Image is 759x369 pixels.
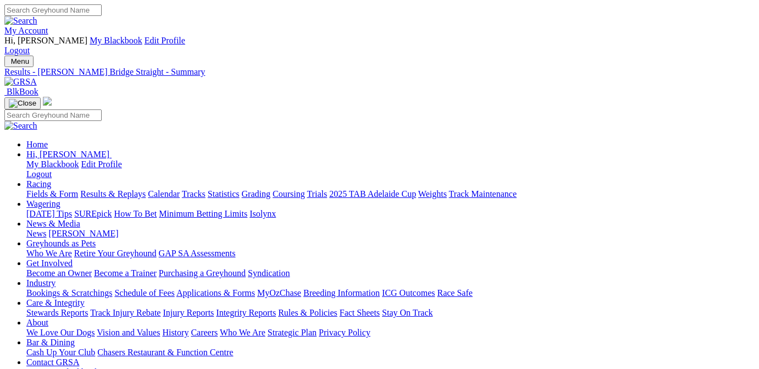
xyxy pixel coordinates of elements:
[163,308,214,317] a: Injury Reports
[449,189,517,199] a: Track Maintenance
[382,288,435,298] a: ICG Outcomes
[9,99,36,108] img: Close
[4,97,41,109] button: Toggle navigation
[242,189,270,199] a: Grading
[26,150,109,159] span: Hi, [PERSON_NAME]
[307,189,327,199] a: Trials
[162,328,189,337] a: History
[437,288,472,298] a: Race Safe
[4,4,102,16] input: Search
[74,249,157,258] a: Retire Your Greyhound
[148,189,180,199] a: Calendar
[26,169,52,179] a: Logout
[11,57,29,65] span: Menu
[26,179,51,189] a: Racing
[159,268,246,278] a: Purchasing a Greyhound
[81,159,122,169] a: Edit Profile
[4,36,87,45] span: Hi, [PERSON_NAME]
[278,308,337,317] a: Rules & Policies
[26,268,92,278] a: Become an Owner
[26,278,56,288] a: Industry
[26,268,755,278] div: Get Involved
[26,318,48,327] a: About
[7,87,38,96] span: BlkBook
[4,77,37,87] img: GRSA
[26,348,95,357] a: Cash Up Your Club
[97,328,160,337] a: Vision and Values
[26,150,112,159] a: Hi, [PERSON_NAME]
[26,298,85,307] a: Care & Integrity
[250,209,276,218] a: Isolynx
[26,249,72,258] a: Who We Are
[191,328,218,337] a: Careers
[26,159,755,179] div: Hi, [PERSON_NAME]
[26,209,72,218] a: [DATE] Tips
[26,258,73,268] a: Get Involved
[80,189,146,199] a: Results & Replays
[26,229,46,238] a: News
[26,189,755,199] div: Racing
[182,189,206,199] a: Tracks
[26,159,79,169] a: My Blackbook
[26,219,80,228] a: News & Media
[4,87,38,96] a: BlkBook
[26,288,112,298] a: Bookings & Scratchings
[4,56,34,67] button: Toggle navigation
[268,328,317,337] a: Strategic Plan
[4,26,48,35] a: My Account
[159,209,247,218] a: Minimum Betting Limits
[303,288,380,298] a: Breeding Information
[90,308,160,317] a: Track Injury Rebate
[319,328,370,337] a: Privacy Policy
[26,229,755,239] div: News & Media
[145,36,185,45] a: Edit Profile
[4,121,37,131] img: Search
[382,308,433,317] a: Stay On Track
[176,288,255,298] a: Applications & Forms
[26,288,755,298] div: Industry
[26,328,755,338] div: About
[26,308,755,318] div: Care & Integrity
[4,67,755,77] a: Results - [PERSON_NAME] Bridge Straight - Summary
[273,189,305,199] a: Coursing
[26,249,755,258] div: Greyhounds as Pets
[257,288,301,298] a: MyOzChase
[26,209,755,219] div: Wagering
[248,268,290,278] a: Syndication
[4,36,755,56] div: My Account
[26,189,78,199] a: Fields & Form
[114,288,174,298] a: Schedule of Fees
[26,308,88,317] a: Stewards Reports
[4,16,37,26] img: Search
[90,36,142,45] a: My Blackbook
[43,97,52,106] img: logo-grsa-white.png
[26,140,48,149] a: Home
[159,249,236,258] a: GAP SA Assessments
[26,328,95,337] a: We Love Our Dogs
[26,338,75,347] a: Bar & Dining
[329,189,416,199] a: 2025 TAB Adelaide Cup
[74,209,112,218] a: SUREpick
[48,229,118,238] a: [PERSON_NAME]
[216,308,276,317] a: Integrity Reports
[94,268,157,278] a: Become a Trainer
[4,109,102,121] input: Search
[4,46,30,55] a: Logout
[97,348,233,357] a: Chasers Restaurant & Function Centre
[26,348,755,357] div: Bar & Dining
[26,239,96,248] a: Greyhounds as Pets
[26,199,60,208] a: Wagering
[114,209,157,218] a: How To Bet
[220,328,265,337] a: Who We Are
[340,308,380,317] a: Fact Sheets
[418,189,447,199] a: Weights
[26,357,79,367] a: Contact GRSA
[208,189,240,199] a: Statistics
